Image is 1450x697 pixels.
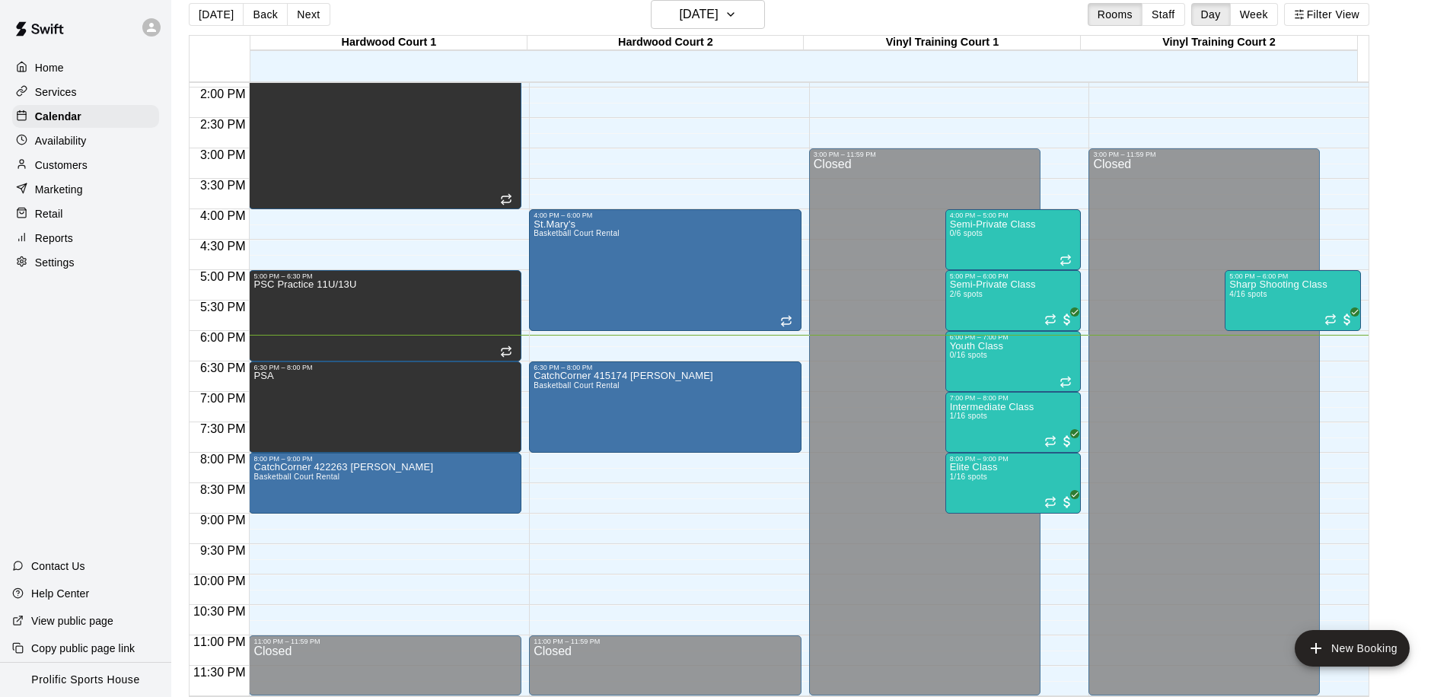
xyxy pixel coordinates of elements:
div: Hardwood Court 1 [250,36,527,50]
button: add [1295,630,1410,667]
a: Settings [12,251,159,274]
span: 10:00 PM [190,574,249,587]
div: 8:00 PM – 9:00 PM [253,455,517,463]
span: Recurring event [500,345,512,358]
div: 11:00 PM – 11:59 PM: Closed [249,635,521,695]
div: 5:00 PM – 6:00 PM: Semi-Private Class [945,270,1082,331]
button: Staff [1142,3,1185,26]
p: Reports [35,231,73,246]
div: Vinyl Training Court 2 [1081,36,1357,50]
span: 6:30 PM [196,361,250,374]
a: Marketing [12,178,159,201]
span: 0/6 spots filled [950,229,983,237]
span: 9:30 PM [196,544,250,557]
div: 8:00 PM – 9:00 PM: CatchCorner 422263 Paolo Garvez [249,453,521,514]
span: 5:30 PM [196,301,250,313]
p: Availability [35,133,87,148]
span: 1/16 spots filled [950,473,987,481]
div: 5:00 PM – 6:00 PM [1229,272,1356,280]
div: 3:00 PM – 11:59 PM [814,151,1036,158]
div: 6:30 PM – 8:00 PM: CatchCorner 415174 Simon Diep [529,361,801,453]
span: Recurring event [780,315,792,327]
span: 2/6 spots filled [950,290,983,298]
button: Filter View [1284,3,1369,26]
span: 2:30 PM [196,118,250,131]
button: Day [1191,3,1231,26]
span: Basketball Court Rental [253,473,339,481]
div: 8:00 PM – 9:00 PM: Elite Class [945,453,1082,514]
span: 9:00 PM [196,514,250,527]
p: Home [35,60,64,75]
span: Recurring event [1044,496,1056,508]
div: 7:00 PM – 8:00 PM: Intermediate Class [945,392,1082,453]
span: 11:30 PM [190,666,249,679]
a: Services [12,81,159,103]
div: 5:00 PM – 6:00 PM: Sharp Shooting Class [1225,270,1361,331]
span: Recurring event [1044,313,1056,326]
span: 3:30 PM [196,179,250,192]
a: Home [12,56,159,79]
span: 10:30 PM [190,605,249,618]
div: 11:00 PM – 11:59 PM: Closed [529,635,801,695]
a: Calendar [12,105,159,128]
div: 4:00 PM – 5:00 PM [950,212,1077,219]
span: 8:30 PM [196,483,250,496]
div: 7:00 PM – 8:00 PM [950,394,1077,402]
span: Basketball Court Rental [534,381,620,390]
span: Recurring event [1044,435,1056,447]
span: 1/16 spots filled [950,412,987,420]
span: 11:00 PM [190,635,249,648]
p: Marketing [35,182,83,197]
p: Calendar [35,109,81,124]
div: 5:00 PM – 6:30 PM [253,272,517,280]
p: Settings [35,255,75,270]
span: 3:00 PM [196,148,250,161]
p: Copy public page link [31,641,135,656]
a: Retail [12,202,159,225]
div: 3:00 PM – 11:59 PM [1093,151,1315,158]
div: 6:00 PM – 7:00 PM: Youth Class [945,331,1082,392]
span: Recurring event [1060,376,1072,388]
div: 5:00 PM – 6:00 PM [950,272,1077,280]
span: 6:00 PM [196,331,250,344]
p: View public page [31,613,113,629]
div: 6:00 PM – 7:00 PM [950,333,1077,341]
div: 3:00 PM – 11:59 PM: Closed [1088,148,1320,695]
div: 6:30 PM – 8:00 PM [253,364,517,371]
p: Prolific Sports House [31,672,139,688]
span: All customers have paid [1340,312,1355,327]
a: Reports [12,227,159,250]
button: Back [243,3,288,26]
button: Rooms [1088,3,1142,26]
button: Next [287,3,330,26]
div: 4:00 PM – 5:00 PM: Semi-Private Class [945,209,1082,270]
a: Customers [12,154,159,177]
span: 4:00 PM [196,209,250,222]
div: 4:00 PM – 6:00 PM [534,212,797,219]
button: [DATE] [189,3,244,26]
span: 0/16 spots filled [950,351,987,359]
span: Recurring event [1060,254,1072,266]
span: Recurring event [500,193,512,205]
span: 4:30 PM [196,240,250,253]
span: 7:00 PM [196,392,250,405]
span: 7:30 PM [196,422,250,435]
button: Week [1230,3,1278,26]
div: 6:30 PM – 8:00 PM [534,364,797,371]
span: 5:00 PM [196,270,250,283]
p: Help Center [31,586,89,601]
p: Contact Us [31,559,85,574]
span: All customers have paid [1060,434,1075,449]
span: 8:00 PM [196,453,250,466]
span: 4/16 spots filled [1229,290,1267,298]
div: 6:30 PM – 8:00 PM: PSA [249,361,521,453]
div: Hardwood Court 2 [527,36,804,50]
div: Vinyl Training Court 1 [804,36,1080,50]
a: Availability [12,129,159,152]
div: 11:00 PM – 11:59 PM [253,638,517,645]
